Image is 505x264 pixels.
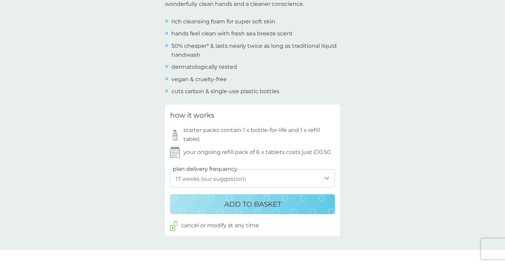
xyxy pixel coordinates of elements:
[171,42,340,59] p: 50% cheaper* & lasts nearly twice as long as traditional liquid handwash
[170,194,335,214] button: ADD TO BASKET
[171,63,237,71] p: dermatologically tested
[170,110,214,121] h3: how it works
[181,221,259,230] p: cancel or modify at any time
[171,87,279,96] p: cuts carbon & single-use plastic bottles
[224,199,281,210] p: ADD TO BASKET
[171,17,275,26] p: rich cleansing foam for super soft skin
[171,29,293,38] p: hands feel clean with fresh sea breeze scent
[171,75,227,84] p: vegan & cruelty-free
[173,165,237,174] label: plan delivery frequency
[183,148,331,157] p: your ongoing refill pack of 6 x tablets costs just £10.50
[183,126,335,143] p: starter packs contain 1 x bottle-for-life and 1 x refill tablet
